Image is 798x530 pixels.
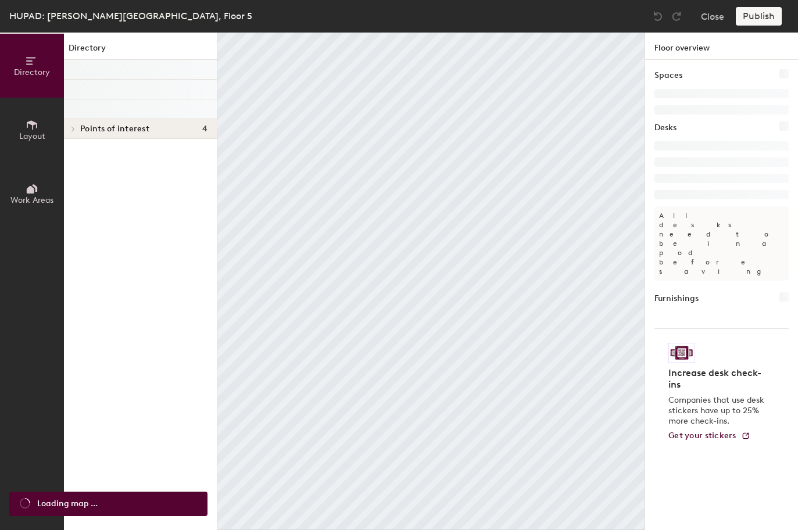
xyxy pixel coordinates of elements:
span: Points of interest [80,124,149,134]
canvas: Map [217,33,645,529]
img: Sticker logo [668,343,695,363]
img: Undo [652,10,664,22]
span: Layout [19,131,45,141]
h1: Directory [64,42,217,60]
p: All desks need to be in a pod before saving [654,206,789,281]
a: Get your stickers [668,431,750,441]
p: Companies that use desk stickers have up to 25% more check-ins. [668,395,768,427]
button: Close [701,7,724,26]
span: Loading map ... [37,497,98,510]
h1: Furnishings [654,292,699,305]
h1: Desks [654,121,677,134]
span: Work Areas [10,195,53,205]
span: 4 [202,124,207,134]
h1: Floor overview [645,33,798,60]
div: HUPAD: [PERSON_NAME][GEOGRAPHIC_DATA], Floor 5 [9,9,252,23]
span: Get your stickers [668,431,736,441]
h1: Spaces [654,69,682,82]
span: Directory [14,67,50,77]
h4: Increase desk check-ins [668,367,768,391]
img: Redo [671,10,682,22]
